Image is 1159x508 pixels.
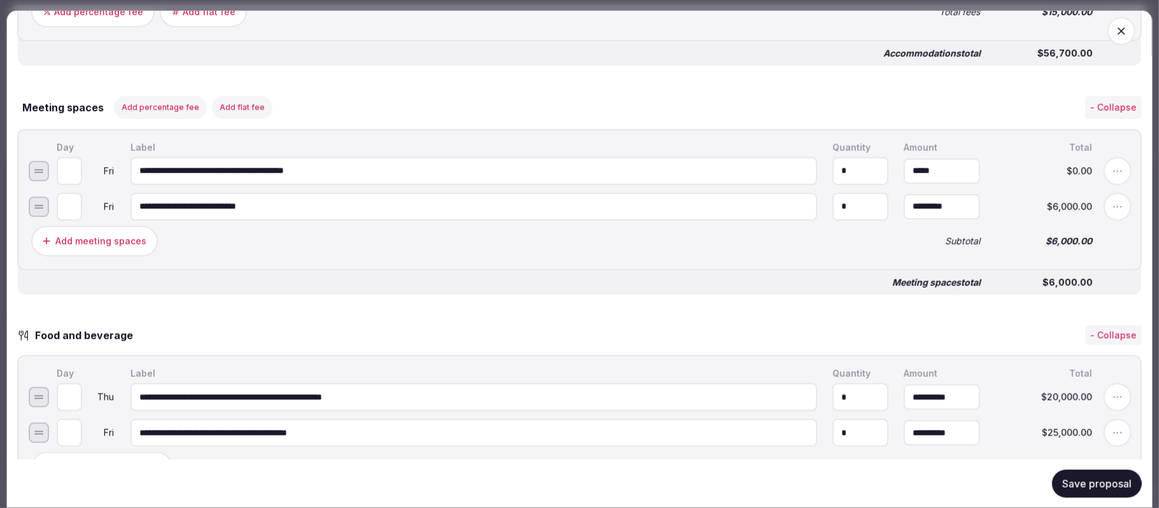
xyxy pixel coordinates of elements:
div: Quantity [830,141,891,155]
span: $6,000.00 [995,202,1092,211]
button: - Collapse [1085,325,1142,346]
button: - Collapse [1085,96,1142,119]
div: Day [54,141,118,155]
div: Amount [901,367,983,381]
span: Meeting spaces total [892,278,981,287]
button: Add flat fee [212,96,272,119]
span: Accommodations total [883,49,981,58]
div: Fri [85,202,115,211]
span: $0.00 [995,167,1092,176]
div: Fri [85,428,115,437]
div: Add meeting spaces [55,235,146,248]
button: Add percentage fee [114,96,207,119]
h3: Meeting spaces [17,100,104,115]
div: Fri [85,167,115,176]
div: Label [128,367,820,381]
div: Amount [901,141,983,155]
button: Save proposal [1052,469,1142,497]
div: Subtotal [901,234,983,248]
div: Label [128,141,820,155]
span: $6,000.00 [996,278,1093,287]
span: $25,000.00 [995,428,1092,437]
span: $56,700.00 [996,49,1093,58]
div: Total [993,141,1095,155]
span: $6,000.00 [995,237,1092,246]
button: Add meeting spaces [31,226,158,257]
div: Day [54,367,118,381]
div: Thu [85,393,115,402]
span: $20,000.00 [995,393,1092,402]
h3: Food and beverage [30,328,146,343]
div: Quantity [830,367,891,381]
button: Add food and beverage [31,452,172,483]
div: Total [993,367,1095,381]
